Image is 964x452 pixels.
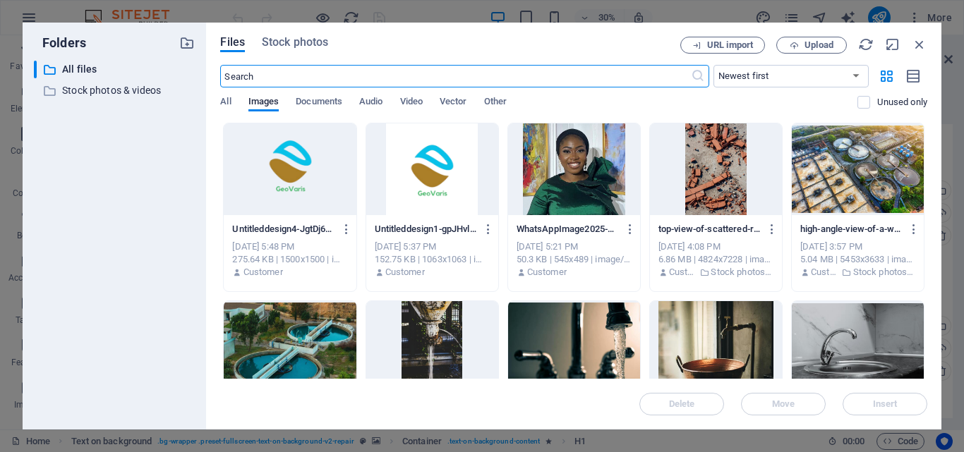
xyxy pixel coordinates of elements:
[805,41,833,49] span: Upload
[232,253,347,266] div: 275.64 KB | 1500x1500 | image/png
[776,37,847,54] button: Upload
[220,34,245,51] span: Files
[658,223,761,236] p: top-view-of-scattered-red-bricks-on-a-concrete-ground-depicting-destruction-LgFms1X0musScrlkGsGx0...
[375,223,477,236] p: Untitleddesign1-gpJHvlT2CG9Dol2mNXxTMQ.png
[296,93,342,113] span: Documents
[711,266,773,279] p: Stock photos & videos
[527,266,567,279] p: Customer
[484,93,507,113] span: Other
[248,93,279,113] span: Images
[658,240,773,253] div: [DATE] 4:08 PM
[885,37,900,52] i: Minimize
[62,61,169,78] p: All files
[858,37,874,52] i: Reload
[912,37,927,52] i: Close
[811,266,838,279] p: Customer
[34,61,37,78] div: ​
[707,41,753,49] span: URL import
[800,223,903,236] p: high-angle-view-of-a-water-treatment-facility-in-serang-indonesia-during-daytime-QVeYZXV5DMQgyQBo...
[877,96,927,109] p: Displays only files that are not in use on the website. Files added during this session can still...
[385,266,425,279] p: Customer
[517,253,632,266] div: 50.3 KB | 545x489 | image/jpeg
[220,65,690,87] input: Search
[658,253,773,266] div: 6.86 MB | 4824x7228 | image/jpeg
[517,240,632,253] div: [DATE] 5:21 PM
[262,34,328,51] span: Stock photos
[400,93,423,113] span: Video
[243,266,283,279] p: Customer
[517,223,619,236] p: WhatsAppImage2025-09-03at16.21.06-DN-4WCR76dkP8yJ0QfgAYw.jpeg
[800,253,915,266] div: 5.04 MB | 5453x3633 | image/jpeg
[179,35,195,51] i: Create new folder
[232,240,347,253] div: [DATE] 5:48 PM
[853,266,915,279] p: Stock photos & videos
[232,223,335,236] p: Untitleddesign4-JgtDj6ZUq2u0_WzB7ji2Ug.png
[220,93,231,113] span: All
[375,253,490,266] div: 152.75 KB | 1063x1063 | image/png
[62,83,169,99] p: Stock photos & videos
[669,266,696,279] p: Customer
[658,266,773,279] div: By: Customer | Folder: Stock photos & videos
[680,37,765,54] button: URL import
[359,93,382,113] span: Audio
[34,34,86,52] p: Folders
[440,93,467,113] span: Vector
[34,82,195,99] div: Stock photos & videos
[800,266,915,279] div: By: Customer | Folder: Stock photos & videos
[800,240,915,253] div: [DATE] 3:57 PM
[375,240,490,253] div: [DATE] 5:37 PM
